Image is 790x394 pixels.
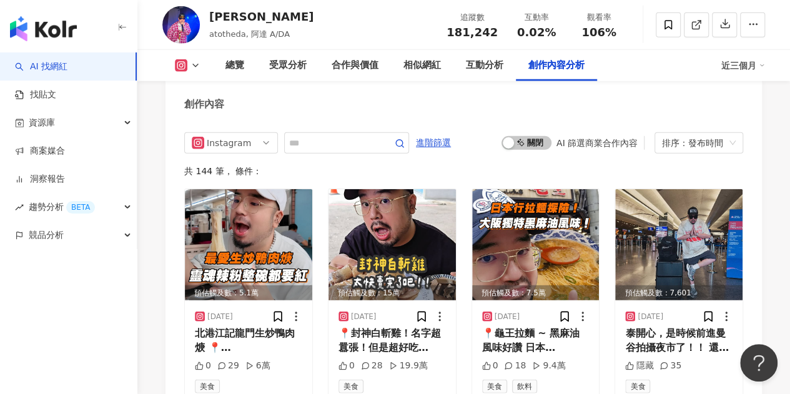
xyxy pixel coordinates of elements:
span: 美食 [195,380,220,393]
a: searchAI 找網紅 [15,61,67,73]
div: [DATE] [351,312,377,322]
span: 美食 [482,380,507,393]
div: 預估觸及數：7,601 [615,285,743,301]
div: 0 [338,360,355,372]
div: 北港江記龍門生炒鴨肉焿 📍[GEOGRAPHIC_DATA][GEOGRAPHIC_DATA]134號 [195,327,302,355]
div: [DATE] [638,312,663,322]
div: post-image預估觸及數：5.1萬 [185,189,312,300]
span: 106% [581,26,616,39]
div: 合作與價值 [332,58,378,73]
img: logo [10,16,77,41]
a: 找貼文 [15,89,56,101]
button: 進階篩選 [415,132,452,152]
div: 📍封神白斬雞！名字超囂張！但是超好吃 [STREET_ADDRESS] [338,327,446,355]
div: 0 [195,360,211,372]
div: 預估觸及數：7.5萬 [472,285,600,301]
div: [DATE] [495,312,520,322]
div: post-image預估觸及數：7,601 [615,189,743,300]
div: 6萬 [245,360,270,372]
div: Instagram [207,133,247,153]
div: 互動率 [513,11,560,24]
div: BETA [66,201,95,214]
img: post-image [472,189,600,300]
span: 181,242 [447,26,498,39]
div: 29 [217,360,239,372]
div: 創作內容分析 [528,58,585,73]
div: 近三個月 [721,56,765,76]
a: 商案媒合 [15,145,65,157]
div: 泰開心，是時候前進曼谷拍攝夜市了！！ 還有什麼小吃是一定要吃的拜託告訴我！！ [625,327,733,355]
iframe: Help Scout Beacon - Open [740,344,778,382]
span: 0.02% [517,26,556,39]
span: 進階篩選 [416,133,451,153]
img: post-image [328,189,456,300]
div: 隱藏 [625,360,653,372]
a: 洞察報告 [15,173,65,185]
div: 相似網紅 [403,58,441,73]
div: 觀看率 [575,11,623,24]
span: 美食 [625,380,650,393]
div: 📍龜王拉麵 ~ 黑麻油風味好讚 日本[STREET_ADDRESS][PERSON_NAME] [482,327,590,355]
div: 追蹤數 [447,11,498,24]
div: 總覽 [225,58,244,73]
img: post-image [615,189,743,300]
div: [PERSON_NAME] [209,9,314,24]
img: post-image [185,189,312,300]
div: post-image預估觸及數：7.5萬 [472,189,600,300]
div: 9.4萬 [532,360,565,372]
div: 28 [361,360,383,372]
div: 0 [482,360,498,372]
div: 19.9萬 [389,360,428,372]
div: 共 144 筆 ， 條件： [184,166,743,176]
div: post-image預估觸及數：15萬 [328,189,456,300]
div: AI 篩選商業合作內容 [556,138,638,148]
div: 受眾分析 [269,58,307,73]
div: 預估觸及數：5.1萬 [185,285,312,301]
span: rise [15,203,24,212]
div: 35 [659,360,681,372]
span: 競品分析 [29,221,64,249]
span: 美食 [338,380,363,393]
div: 排序：發布時間 [662,133,724,153]
div: 18 [504,360,526,372]
span: atotheda, 阿達 A/DA [209,29,290,39]
div: 互動分析 [466,58,503,73]
span: 資源庫 [29,109,55,137]
div: 創作內容 [184,97,224,111]
img: KOL Avatar [162,6,200,44]
div: [DATE] [207,312,233,322]
div: 預估觸及數：15萬 [328,285,456,301]
span: 飲料 [512,380,537,393]
span: 趨勢分析 [29,193,95,221]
